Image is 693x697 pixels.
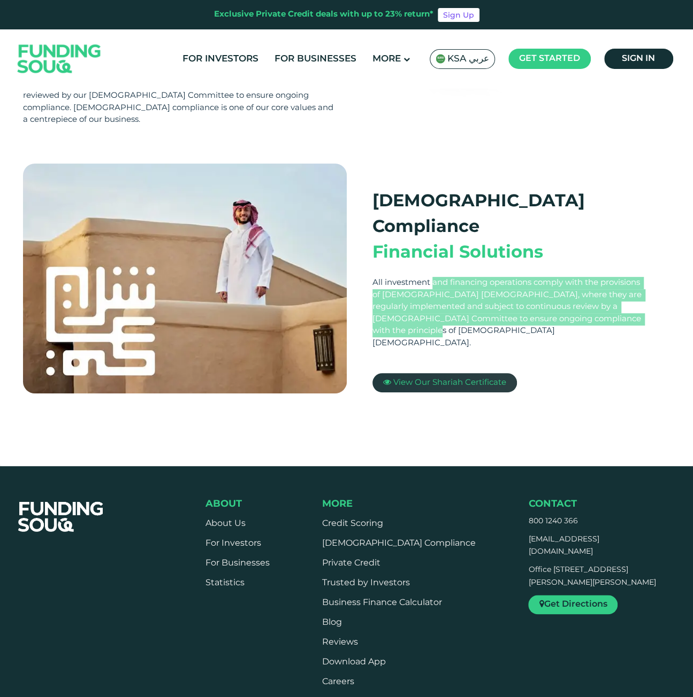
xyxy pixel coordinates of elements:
[322,599,442,607] a: Business Finance Calculator
[372,241,645,266] div: Financial Solutions
[205,498,270,510] div: About
[180,50,261,68] a: For Investors
[322,579,410,587] a: Trusted by Investors
[393,379,506,386] span: View Our Shariah Certificate
[528,536,599,556] a: [EMAIL_ADDRESS][DOMAIN_NAME]
[528,517,577,525] a: 800 1240 366
[205,539,261,547] a: For Investors
[436,54,445,64] img: SA Flag
[322,559,380,567] a: Private Credit
[322,658,386,666] a: Download App
[7,32,112,86] img: Logo
[447,53,489,65] span: KSA عربي
[205,579,245,587] a: Statistics
[322,638,358,646] a: Reviews
[528,564,656,590] p: Office [STREET_ADDRESS][PERSON_NAME][PERSON_NAME]
[322,618,342,626] a: Blog
[23,78,339,126] div: All our investment and financing are Shairah compliant. Every opportunity is reviewed by our [DEM...
[528,595,618,614] a: Get Directions
[604,49,673,69] a: Sign in
[272,50,359,68] a: For Businesses
[7,489,115,545] img: FooterLogo
[438,8,479,22] a: Sign Up
[372,277,645,349] div: All investment and financing operations comply with the provisions of [DEMOGRAPHIC_DATA] [DEMOGRA...
[322,539,476,547] a: [DEMOGRAPHIC_DATA] Compliance
[372,373,517,392] a: View Our Shariah Certificate
[205,559,270,567] a: For Businesses
[322,678,354,686] span: Careers
[519,55,580,63] span: Get started
[205,520,246,528] a: About Us
[214,9,433,21] div: Exclusive Private Credit deals with up to 23% return*
[372,189,645,241] div: [DEMOGRAPHIC_DATA] Compliance
[372,55,401,64] span: More
[622,55,655,63] span: Sign in
[322,520,383,528] a: Credit Scoring
[322,499,353,509] span: More
[23,164,347,393] img: shariah-img
[528,499,576,509] span: Contact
